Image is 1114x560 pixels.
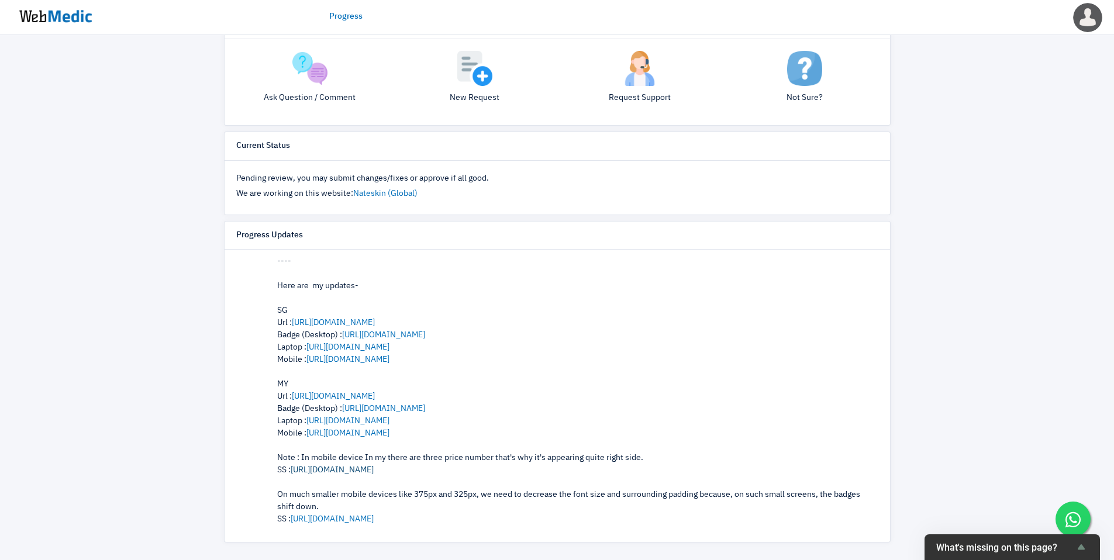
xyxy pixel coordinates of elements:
h6: Current Status [236,141,290,151]
a: [URL][DOMAIN_NAME] [306,429,389,437]
a: [URL][DOMAIN_NAME] [342,405,425,413]
a: [URL][DOMAIN_NAME] [292,319,375,327]
a: [URL][DOMAIN_NAME] [291,515,374,523]
span: What's missing on this page? [936,542,1074,553]
img: question.png [292,51,327,86]
a: [URL][DOMAIN_NAME] [292,392,375,400]
a: Progress [329,11,363,23]
a: [URL][DOMAIN_NAME] [306,355,389,364]
img: not-sure.png [787,51,822,86]
a: [URL][DOMAIN_NAME] [291,466,374,474]
a: Nateskin (Global) [353,189,418,198]
p: New Request [401,92,549,104]
p: We are working on this website: [236,188,878,200]
p: Pending review, you may submit changes/fixes or approve if all good. [236,172,878,185]
button: Show survey - What's missing on this page? [936,540,1088,554]
img: add.png [457,51,492,86]
p: Not Sure? [731,92,878,104]
p: Request Support [566,92,713,104]
div: Here are my updates- SG Url : Badge (Desktop) : Laptop : Mobile : MY Url : Badge (Desktop) : Lapt... [277,280,878,526]
a: [URL][DOMAIN_NAME] [306,343,389,351]
a: [URL][DOMAIN_NAME] [342,331,425,339]
a: [URL][DOMAIN_NAME] [306,417,389,425]
p: Ask Question / Comment [236,92,384,104]
img: support.png [622,51,657,86]
h6: Progress Updates [236,230,303,241]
